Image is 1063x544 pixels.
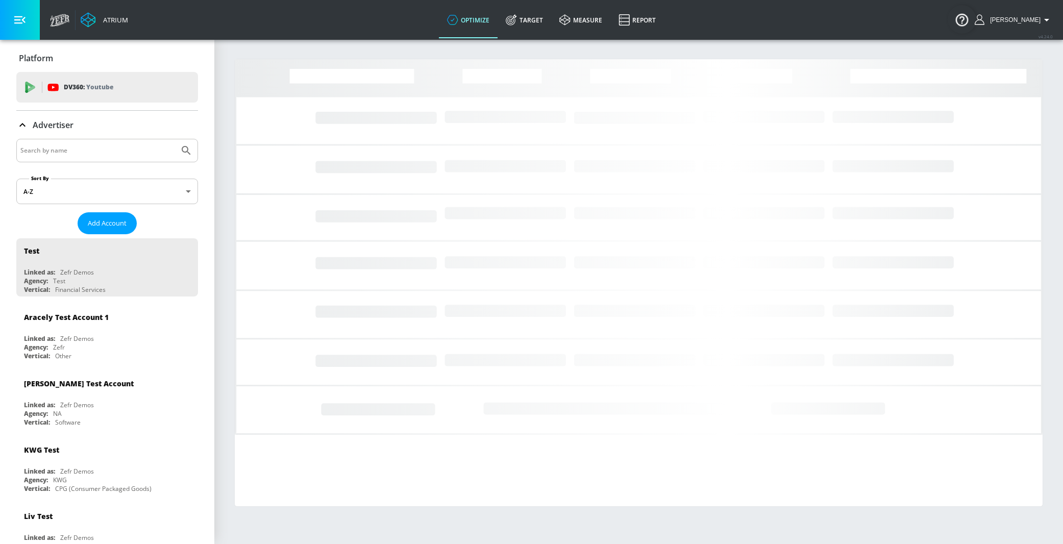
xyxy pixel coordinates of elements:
[60,401,94,409] div: Zefr Demos
[16,305,198,363] div: Aracely Test Account 1Linked as:Zefr DemosAgency:ZefrVertical:Other
[60,268,94,277] div: Zefr Demos
[610,2,664,38] a: Report
[64,82,113,93] p: DV360:
[24,352,50,360] div: Vertical:
[53,409,62,418] div: NA
[16,437,198,496] div: KWG TestLinked as:Zefr DemosAgency:KWGVertical:CPG (Consumer Packaged Goods)
[948,5,976,34] button: Open Resource Center
[16,72,198,103] div: DV360: Youtube
[53,277,65,285] div: Test
[439,2,498,38] a: optimize
[16,371,198,429] div: [PERSON_NAME] Test AccountLinked as:Zefr DemosAgency:NAVertical:Software
[33,119,73,131] p: Advertiser
[16,179,198,204] div: A-Z
[24,379,134,388] div: [PERSON_NAME] Test Account
[24,285,50,294] div: Vertical:
[1039,34,1053,39] span: v 4.24.0
[24,511,53,521] div: Liv Test
[55,352,71,360] div: Other
[24,246,39,256] div: Test
[975,14,1053,26] button: [PERSON_NAME]
[551,2,610,38] a: measure
[19,53,53,64] p: Platform
[24,418,50,427] div: Vertical:
[86,82,113,92] p: Youtube
[24,467,55,476] div: Linked as:
[53,476,67,484] div: KWG
[81,12,128,28] a: Atrium
[16,111,198,139] div: Advertiser
[99,15,128,24] div: Atrium
[24,312,109,322] div: Aracely Test Account 1
[24,445,59,455] div: KWG Test
[986,16,1041,23] span: login as: rebecca.streightiff@zefr.com
[24,343,48,352] div: Agency:
[24,409,48,418] div: Agency:
[60,334,94,343] div: Zefr Demos
[29,175,51,182] label: Sort By
[498,2,551,38] a: Target
[16,238,198,296] div: TestLinked as:Zefr DemosAgency:TestVertical:Financial Services
[55,484,152,493] div: CPG (Consumer Packaged Goods)
[55,285,106,294] div: Financial Services
[60,467,94,476] div: Zefr Demos
[24,268,55,277] div: Linked as:
[24,533,55,542] div: Linked as:
[60,533,94,542] div: Zefr Demos
[24,476,48,484] div: Agency:
[16,44,198,72] div: Platform
[24,334,55,343] div: Linked as:
[78,212,137,234] button: Add Account
[88,217,127,229] span: Add Account
[24,277,48,285] div: Agency:
[55,418,81,427] div: Software
[24,401,55,409] div: Linked as:
[20,144,175,157] input: Search by name
[53,343,65,352] div: Zefr
[24,484,50,493] div: Vertical:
